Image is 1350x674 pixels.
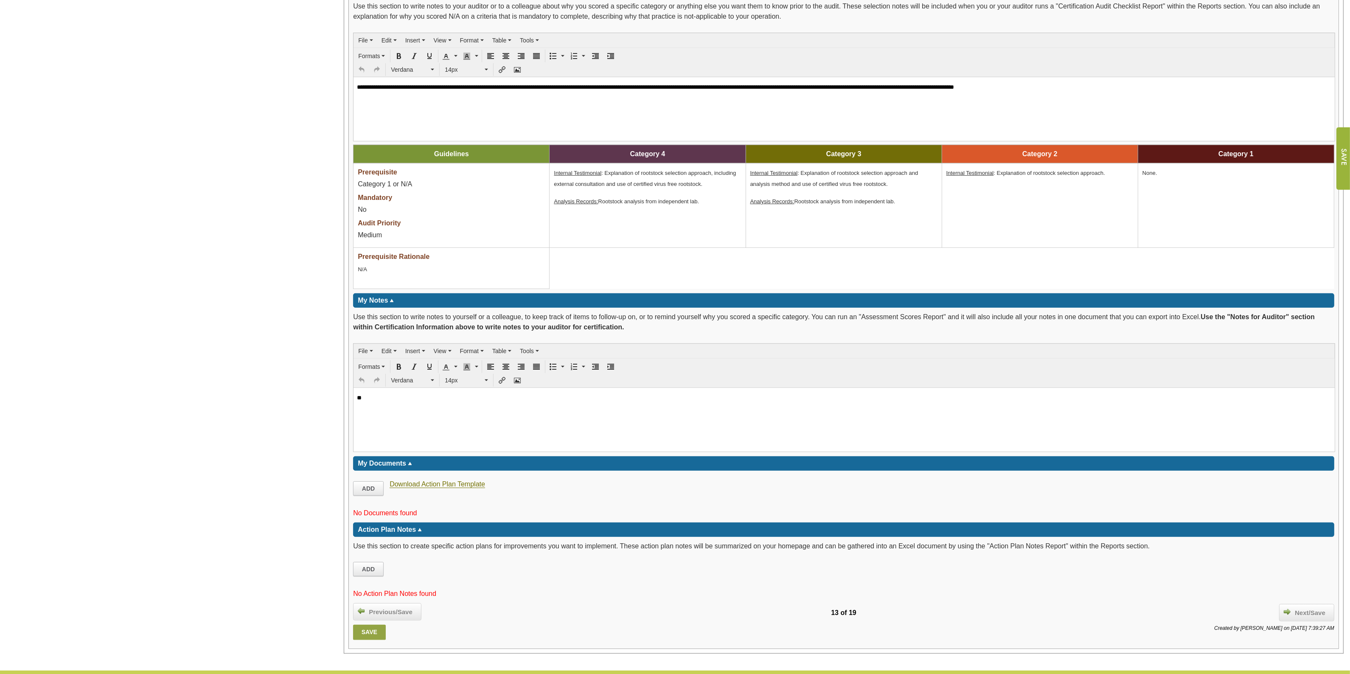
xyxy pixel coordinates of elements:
[405,37,420,44] span: Insert
[370,63,384,76] div: Redo
[942,145,1138,163] td: Category 2
[554,198,598,205] u: Analysis Records:
[354,374,369,387] div: Undo
[391,65,429,74] span: Verdana
[390,480,485,488] a: Download Action Plan Template
[407,360,421,373] div: Italic
[514,360,528,373] div: Align right
[750,170,918,187] span: : Explanation of rootstock selection approach and analysis method and use of certified virus free...
[408,462,412,465] img: sort_arrow_up.gif
[567,50,587,62] div: Numbered list
[358,206,366,213] span: No
[554,198,699,205] span: Rootstock analysis from independent lab.
[440,50,460,62] div: Text color
[1336,127,1350,190] input: Submit
[510,63,525,76] div: Insert/edit image
[387,63,438,76] div: Font Family
[588,50,603,62] div: Decrease indent
[387,374,438,387] div: Font Family
[422,50,437,62] div: Underline
[358,168,397,176] span: Prerequisite
[514,50,528,62] div: Align right
[1214,625,1334,631] span: Created by [PERSON_NAME] on [DATE] 7:39:27 AM
[495,63,509,76] div: Insert/edit link
[353,1,1334,26] div: Use this section to write notes to your auditor or to a colleague about why you scored a specific...
[1138,145,1334,163] td: Category 1
[750,198,794,205] u: Analysis Records:
[358,37,368,44] span: File
[354,63,369,76] div: Undo
[554,170,601,176] u: Internal Testimonial
[392,50,406,62] div: Bold
[382,348,392,354] span: Edit
[382,37,392,44] span: Edit
[445,65,483,74] span: 14px
[460,348,479,354] span: Format
[550,145,746,163] td: Category 4
[353,313,1315,331] b: Use the "Notes for Auditor" section within Certification Information above to write notes to your...
[391,376,429,385] span: Verdana
[422,360,437,373] div: Underline
[483,50,498,62] div: Align left
[440,360,460,373] div: Text color
[392,360,406,373] div: Bold
[353,481,384,496] a: Add
[358,297,388,304] span: My Notes
[441,374,492,387] div: Font Sizes
[460,37,479,44] span: Format
[547,50,567,62] div: Bullet list
[405,348,420,354] span: Insert
[603,50,618,62] div: Increase indent
[390,299,394,302] img: sort_arrow_up.gif
[1291,608,1330,618] span: Next/Save
[365,607,417,617] span: Previous/Save
[353,509,417,517] span: No Documents found
[547,360,567,373] div: Bullet list
[434,37,446,44] span: View
[354,77,1335,141] iframe: Rich Text Area. Press ALT-F9 for menu. Press ALT-F10 for toolbar. Press ALT-0 for help
[529,360,544,373] div: Justify
[495,374,509,387] div: Insert/edit link
[370,374,384,387] div: Redo
[358,348,368,354] span: File
[353,590,436,597] span: No Action Plan Notes found
[358,180,412,188] span: Category 1 or N/A
[353,522,1334,537] div: Click to toggle action plan notes information
[445,376,483,385] span: 14px
[358,219,401,227] span: Audit Priority
[567,360,587,373] div: Numbered list
[358,526,416,533] span: Action Plan Notes
[750,170,798,176] u: Internal Testimonial
[588,360,603,373] div: Decrease indent
[750,198,895,205] span: Rootstock analysis from independent lab.
[353,562,384,576] a: Add
[441,63,492,76] div: Font Sizes
[358,53,380,59] span: Formats
[554,170,736,187] span: : Explanation of rootstock selection approach, including external consultation and use of certifi...
[353,312,1334,337] div: Use this section to write notes to yourself or a colleague, to keep track of items to follow-up o...
[407,50,421,62] div: Italic
[746,145,942,163] td: Category 3
[499,50,513,62] div: Align center
[499,360,513,373] div: Align center
[603,360,618,373] div: Increase indent
[520,348,534,354] span: Tools
[492,37,506,44] span: Table
[353,541,1334,556] div: Use this section to create specific action plans for improvements you want to implement. These ac...
[520,37,534,44] span: Tools
[418,528,422,531] img: sort_arrow_up.gif
[358,194,392,201] span: Mandatory
[354,388,1335,452] iframe: Rich Text Area. Press ALT-F9 for menu. Press ALT-F10 for toolbar. Press ALT-0 for help
[1279,604,1334,622] a: Next/Save
[353,456,1334,471] div: Click to toggle my documents information
[510,374,525,387] div: Insert/edit image
[358,607,365,614] img: arrow_left.png
[353,625,385,640] a: Save
[358,266,367,272] span: N/A
[946,170,1105,176] span: : Explanation of rootstock selection approach.
[358,460,406,467] span: My Documents
[1284,608,1291,615] img: arrow_right.png
[460,360,480,373] div: Background color
[434,348,446,354] span: View
[353,293,1334,308] div: Click to toggle my notes information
